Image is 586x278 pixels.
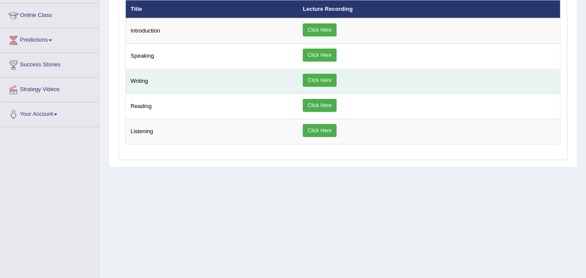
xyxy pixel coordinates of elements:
[0,78,99,99] a: Strategy Videos
[126,94,298,119] td: Reading
[0,28,99,50] a: Predictions
[0,102,99,124] a: Your Account
[0,3,99,25] a: Online Class
[303,49,336,62] a: Click Here
[303,23,336,36] a: Click Here
[126,69,298,94] td: Writing
[0,53,99,75] a: Success Stories
[303,99,336,112] a: Click Here
[126,44,298,69] td: Speaking
[126,18,298,44] td: Introduction
[303,124,336,137] a: Click Here
[303,74,336,87] a: Click Here
[126,119,298,144] td: Listening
